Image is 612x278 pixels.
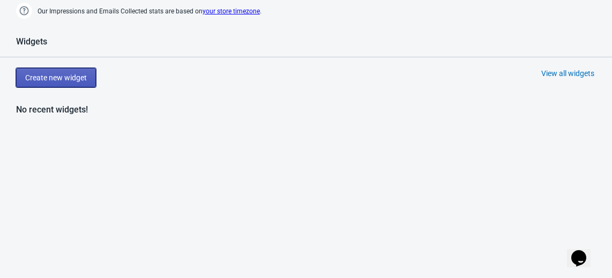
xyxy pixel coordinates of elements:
img: help.png [16,3,32,19]
span: Create new widget [25,73,87,82]
span: Our Impressions and Emails Collected stats are based on . [38,3,262,20]
button: Create new widget [16,68,96,87]
div: View all widgets [541,68,594,79]
div: No recent widgets! [16,103,88,116]
iframe: chat widget [567,235,601,267]
a: your store timezone [203,7,260,15]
